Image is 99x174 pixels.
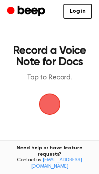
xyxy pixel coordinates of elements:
[63,4,92,19] a: Log in
[13,73,86,82] p: Tap to Record.
[13,45,86,68] h1: Record a Voice Note for Docs
[31,158,82,169] a: [EMAIL_ADDRESS][DOMAIN_NAME]
[7,5,47,18] a: Beep
[4,157,95,170] span: Contact us
[39,94,60,115] img: Beep Logo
